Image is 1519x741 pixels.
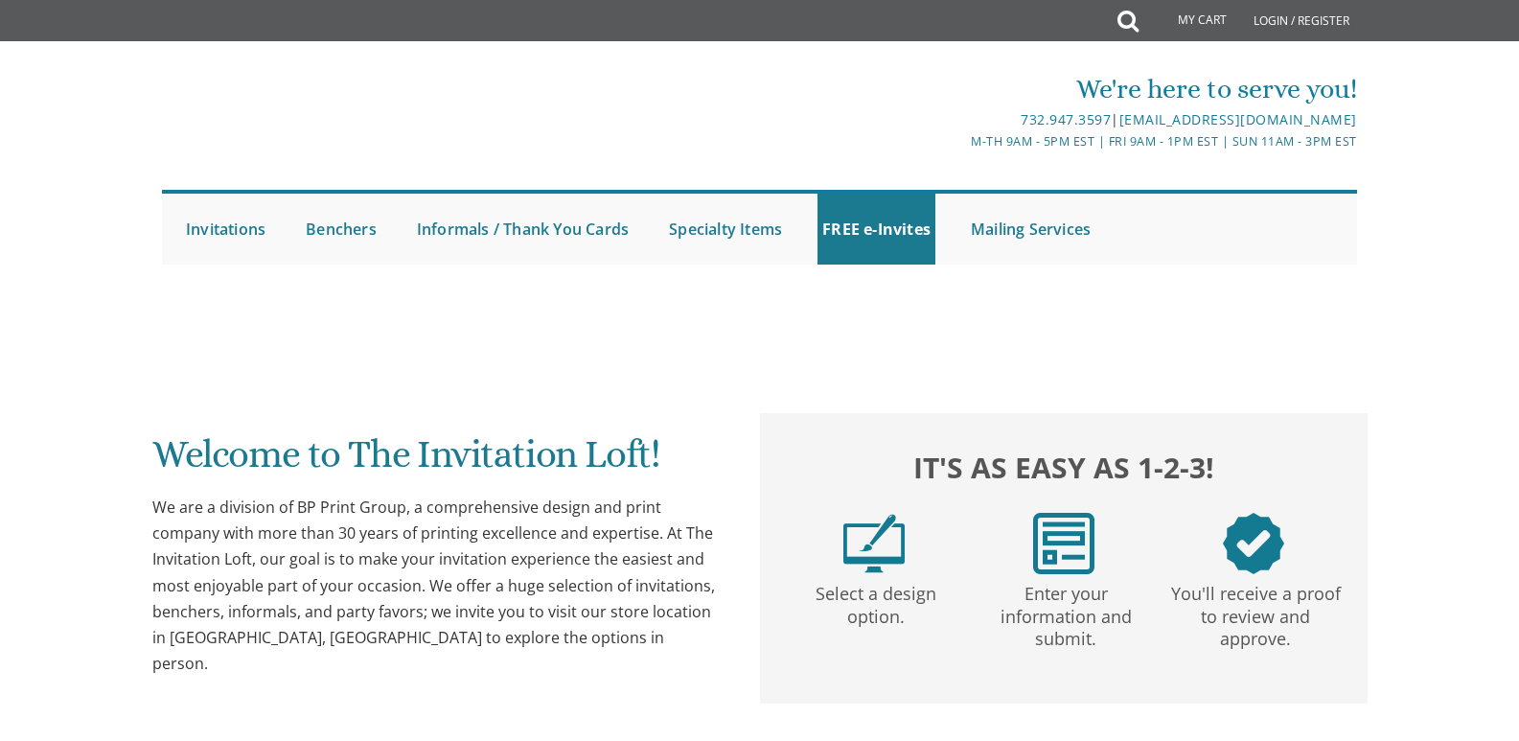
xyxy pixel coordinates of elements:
[843,513,905,574] img: step1.png
[181,194,270,265] a: Invitations
[1021,110,1111,128] a: 732.947.3597
[412,194,633,265] a: Informals / Thank You Cards
[664,194,787,265] a: Specialty Items
[152,433,722,490] h1: Welcome to The Invitation Loft!
[785,574,967,629] p: Select a design option.
[1223,513,1284,574] img: step3.png
[817,194,935,265] a: FREE e-Invites
[1164,574,1346,651] p: You'll receive a proof to review and approve.
[975,574,1157,651] p: Enter your information and submit.
[562,70,1357,108] div: We're here to serve you!
[301,194,381,265] a: Benchers
[1033,513,1094,574] img: step2.png
[152,495,722,677] div: We are a division of BP Print Group, a comprehensive design and print company with more than 30 y...
[966,194,1095,265] a: Mailing Services
[1119,110,1357,128] a: [EMAIL_ADDRESS][DOMAIN_NAME]
[779,446,1348,489] h2: It's as easy as 1-2-3!
[562,108,1357,131] div: |
[562,131,1357,151] div: M-Th 9am - 5pm EST | Fri 9am - 1pm EST | Sun 11am - 3pm EST
[1137,2,1240,40] a: My Cart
